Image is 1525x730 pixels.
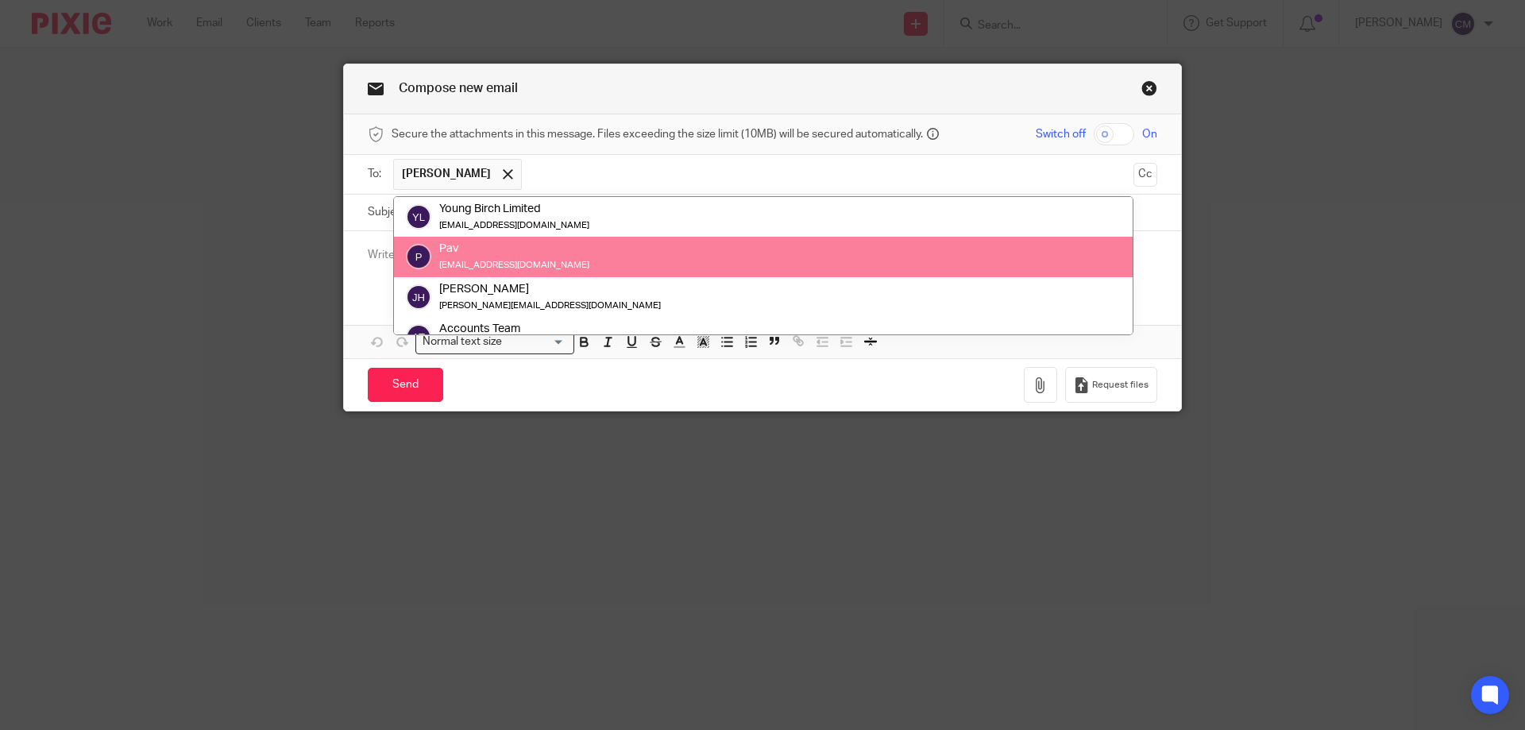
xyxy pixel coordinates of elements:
[368,204,409,220] label: Subject:
[439,301,661,310] small: [PERSON_NAME][EMAIL_ADDRESS][DOMAIN_NAME]
[415,330,574,354] div: Search for option
[439,201,589,217] div: Young Birch Limited
[368,368,443,402] input: Send
[1141,80,1157,102] a: Close this dialog window
[1133,163,1157,187] button: Cc
[508,334,565,350] input: Search for option
[439,241,589,257] div: Pav
[406,205,431,230] img: svg%3E
[392,126,923,142] span: Secure the attachments in this message. Files exceeding the size limit (10MB) will be secured aut...
[439,281,661,297] div: [PERSON_NAME]
[439,321,589,337] div: Accounts Team
[1036,126,1086,142] span: Switch off
[1065,367,1157,403] button: Request files
[1142,126,1157,142] span: On
[439,222,589,230] small: [EMAIL_ADDRESS][DOMAIN_NAME]
[439,261,589,270] small: [EMAIL_ADDRESS][DOMAIN_NAME]
[406,245,431,270] img: svg%3E
[1092,379,1149,392] span: Request files
[406,284,431,310] img: svg%3E
[406,325,431,350] img: svg%3E
[399,82,518,95] span: Compose new email
[402,166,491,182] span: [PERSON_NAME]
[368,166,385,182] label: To:
[419,334,506,350] span: Normal text size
